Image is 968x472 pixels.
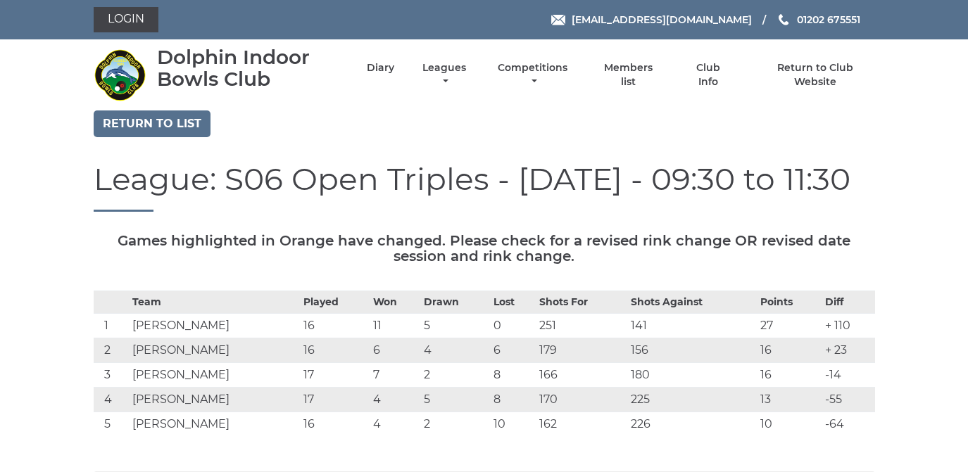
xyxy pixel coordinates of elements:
[300,388,370,412] td: 17
[757,314,822,338] td: 27
[757,338,822,363] td: 16
[596,61,660,89] a: Members list
[94,363,130,388] td: 3
[94,412,130,437] td: 5
[627,314,757,338] td: 141
[755,61,874,89] a: Return to Club Website
[157,46,342,90] div: Dolphin Indoor Bowls Club
[300,363,370,388] td: 17
[94,314,130,338] td: 1
[627,388,757,412] td: 225
[129,314,300,338] td: [PERSON_NAME]
[94,162,875,212] h1: League: S06 Open Triples - [DATE] - 09:30 to 11:30
[490,363,536,388] td: 8
[490,314,536,338] td: 0
[300,291,370,314] th: Played
[757,363,822,388] td: 16
[129,338,300,363] td: [PERSON_NAME]
[94,7,158,32] a: Login
[536,412,627,437] td: 162
[129,363,300,388] td: [PERSON_NAME]
[822,388,875,412] td: -55
[420,291,490,314] th: Drawn
[370,291,420,314] th: Won
[536,291,627,314] th: Shots For
[300,338,370,363] td: 16
[536,363,627,388] td: 166
[420,412,490,437] td: 2
[490,338,536,363] td: 6
[420,338,490,363] td: 4
[686,61,731,89] a: Club Info
[94,110,210,137] a: Return to list
[822,412,875,437] td: -64
[490,388,536,412] td: 8
[370,338,420,363] td: 6
[300,412,370,437] td: 16
[627,412,757,437] td: 226
[420,363,490,388] td: 2
[94,49,146,101] img: Dolphin Indoor Bowls Club
[370,412,420,437] td: 4
[551,15,565,25] img: Email
[370,388,420,412] td: 4
[370,363,420,388] td: 7
[129,291,300,314] th: Team
[627,338,757,363] td: 156
[420,388,490,412] td: 5
[757,291,822,314] th: Points
[822,363,875,388] td: -14
[822,338,875,363] td: + 23
[420,314,490,338] td: 5
[94,338,130,363] td: 2
[551,12,752,27] a: Email [EMAIL_ADDRESS][DOMAIN_NAME]
[536,338,627,363] td: 179
[757,388,822,412] td: 13
[822,291,875,314] th: Diff
[129,412,300,437] td: [PERSON_NAME]
[779,14,788,25] img: Phone us
[300,314,370,338] td: 16
[419,61,470,89] a: Leagues
[490,291,536,314] th: Lost
[367,61,394,75] a: Diary
[94,388,130,412] td: 4
[536,388,627,412] td: 170
[370,314,420,338] td: 11
[572,13,752,26] span: [EMAIL_ADDRESS][DOMAIN_NAME]
[822,314,875,338] td: + 110
[797,13,860,26] span: 01202 675551
[495,61,572,89] a: Competitions
[536,314,627,338] td: 251
[94,233,875,264] h5: Games highlighted in Orange have changed. Please check for a revised rink change OR revised date ...
[490,412,536,437] td: 10
[757,412,822,437] td: 10
[627,291,757,314] th: Shots Against
[777,12,860,27] a: Phone us 01202 675551
[129,388,300,412] td: [PERSON_NAME]
[627,363,757,388] td: 180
